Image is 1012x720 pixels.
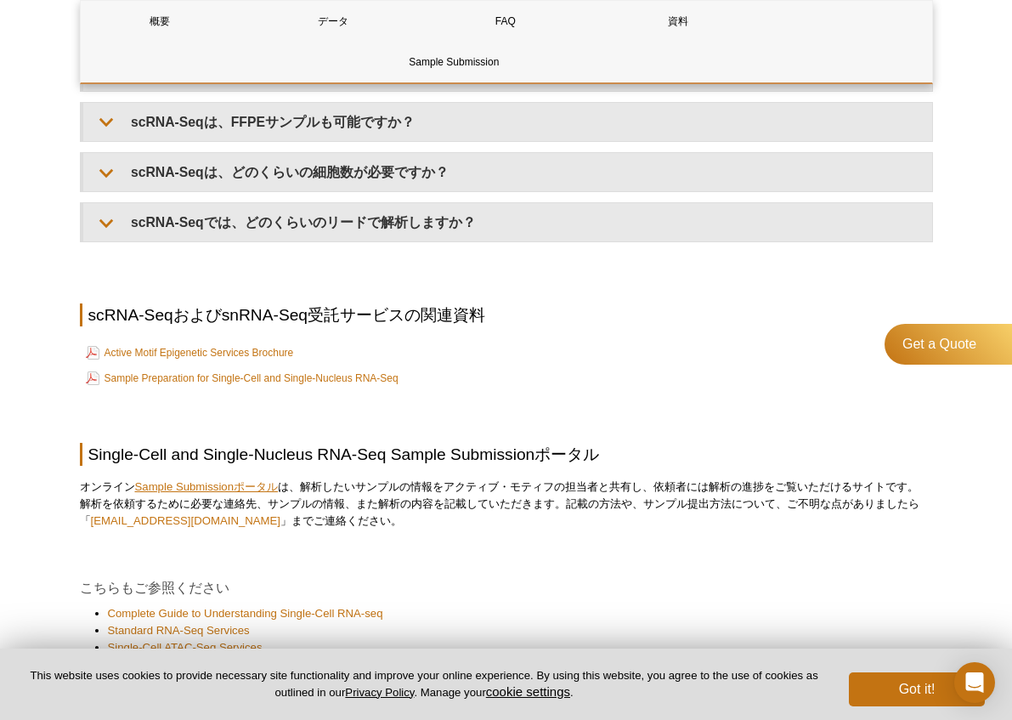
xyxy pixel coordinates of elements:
[598,1,758,42] a: 資料
[83,103,932,141] summary: scRNA-Seqは、FFPEサンプルも可能ですか？
[253,1,413,42] a: データ
[108,639,263,656] a: Single-Cell ATAC-Seq Services
[108,622,250,639] a: Standard RNA-Seq Services
[86,368,399,388] a: Sample Preparation for Single-Cell and Single-Nucleus RNA-Seq
[80,303,933,326] h2: scRNA-SeqおよびsnRNA-Seq受託サービスの関連資料
[91,514,281,527] a: [EMAIL_ADDRESS][DOMAIN_NAME]
[849,672,985,706] button: Got it!
[885,324,1012,365] a: Get a Quote
[80,580,933,597] h4: こちらもご参照ください
[486,684,570,699] button: cookie settings
[86,343,294,363] a: Active Motif Epigenetic Services Brochure
[80,443,933,466] h2: Single-Cell and Single-Nucleus RNA-Seq Sample Submissionポータル
[345,686,414,699] a: Privacy Policy
[81,42,828,82] a: Sample Submission
[83,153,932,191] summary: scRNA-Seqは、どのくらいの細胞数が必要ですか？
[80,479,933,530] p: オンライン は、解析したいサンプルの情報をアクティブ・モティフの担当者と共有し、依頼者には解析の進捗をご覧いただけるサイトです。 解析を依頼するために必要な連絡先、サンプルの情報、また解析の内容...
[426,1,585,42] a: FAQ
[954,662,995,703] div: Open Intercom Messenger
[81,1,240,42] a: 概要
[108,605,383,622] a: Complete Guide to Understanding Single-Cell RNA-seq
[135,480,279,493] a: Sample Submissionポータル
[83,203,932,241] summary: scRNA-Seqでは、どのくらいのリードで解析しますか？
[27,668,821,700] p: This website uses cookies to provide necessary site functionality and improve your online experie...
